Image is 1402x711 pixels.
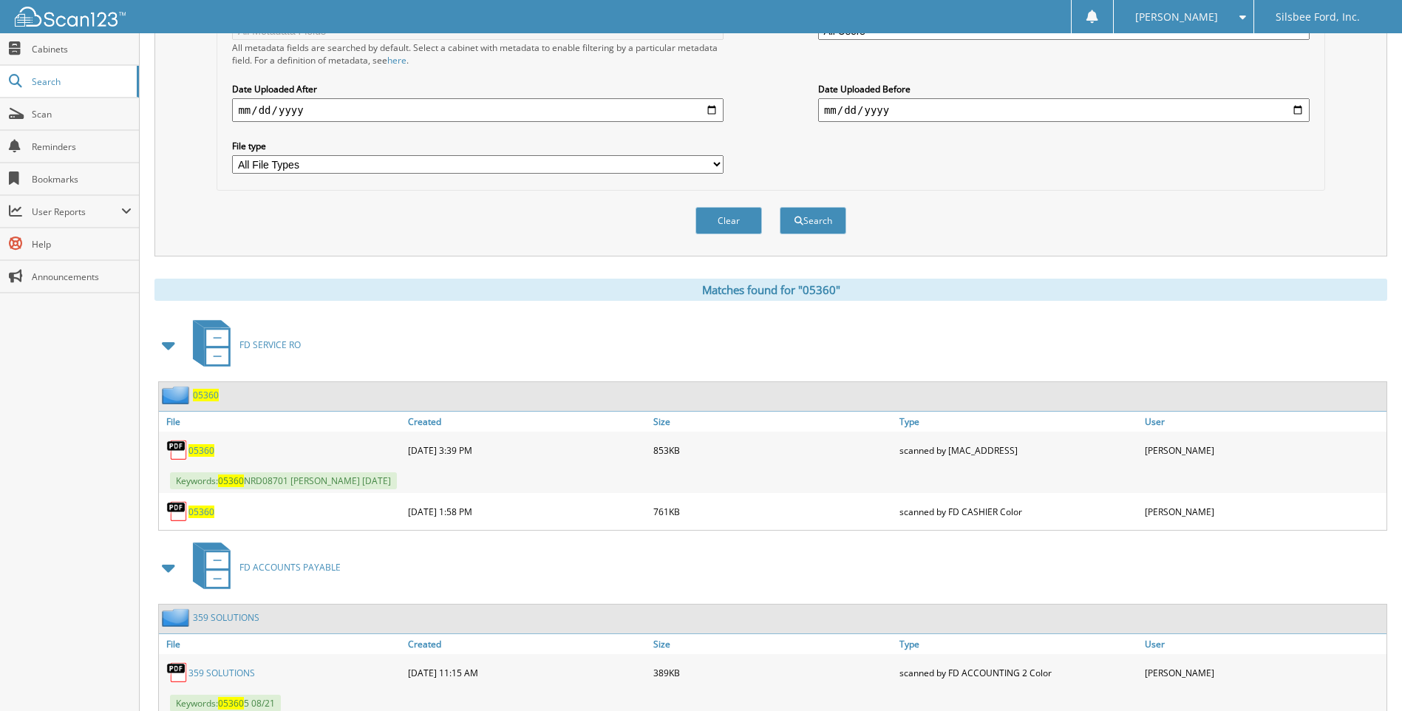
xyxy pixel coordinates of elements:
[404,497,650,526] div: [DATE] 1:58 PM
[166,439,188,461] img: PDF.png
[1141,634,1386,654] a: User
[239,561,341,574] span: FD ACCOUNTS PAYABLE
[650,412,895,432] a: Size
[896,658,1141,687] div: scanned by FD ACCOUNTING 2 Color
[232,98,724,122] input: start
[154,279,1387,301] div: Matches found for "05360"
[650,497,895,526] div: 761KB
[162,608,193,627] img: folder2.png
[1141,497,1386,526] div: [PERSON_NAME]
[218,697,244,710] span: 05360
[404,658,650,687] div: [DATE] 11:15 AM
[650,634,895,654] a: Size
[818,83,1310,95] label: Date Uploaded Before
[218,474,244,487] span: 05360
[232,140,724,152] label: File type
[239,339,301,351] span: FD SERVICE RO
[1328,640,1402,711] iframe: Chat Widget
[159,634,404,654] a: File
[1141,658,1386,687] div: [PERSON_NAME]
[695,207,762,234] button: Clear
[184,538,341,596] a: FD ACCOUNTS PAYABLE
[166,500,188,523] img: PDF.png
[162,386,193,404] img: folder2.png
[32,238,132,251] span: Help
[404,634,650,654] a: Created
[1141,412,1386,432] a: User
[404,435,650,465] div: [DATE] 3:39 PM
[1141,435,1386,465] div: [PERSON_NAME]
[170,472,397,489] span: Keywords: NRD08701 [PERSON_NAME] [DATE]
[193,611,259,624] a: 359 SOLUTIONS
[193,389,219,401] a: 05360
[188,506,214,518] a: 05360
[32,75,129,88] span: Search
[188,444,214,457] a: 05360
[650,435,895,465] div: 853KB
[818,98,1310,122] input: end
[404,412,650,432] a: Created
[232,83,724,95] label: Date Uploaded After
[1135,13,1218,21] span: [PERSON_NAME]
[166,661,188,684] img: PDF.png
[896,435,1141,465] div: scanned by [MAC_ADDRESS]
[32,108,132,120] span: Scan
[896,497,1141,526] div: scanned by FD CASHIER Color
[159,412,404,432] a: File
[32,173,132,186] span: Bookmarks
[15,7,126,27] img: scan123-logo-white.svg
[32,271,132,283] span: Announcements
[184,316,301,374] a: FD SERVICE RO
[32,140,132,153] span: Reminders
[896,634,1141,654] a: Type
[32,43,132,55] span: Cabinets
[232,41,724,67] div: All metadata fields are searched by default. Select a cabinet with metadata to enable filtering b...
[188,667,255,679] a: 359 SOLUTIONS
[32,205,121,218] span: User Reports
[1276,13,1360,21] span: Silsbee Ford, Inc.
[650,658,895,687] div: 389KB
[896,412,1141,432] a: Type
[387,54,406,67] a: here
[780,207,846,234] button: Search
